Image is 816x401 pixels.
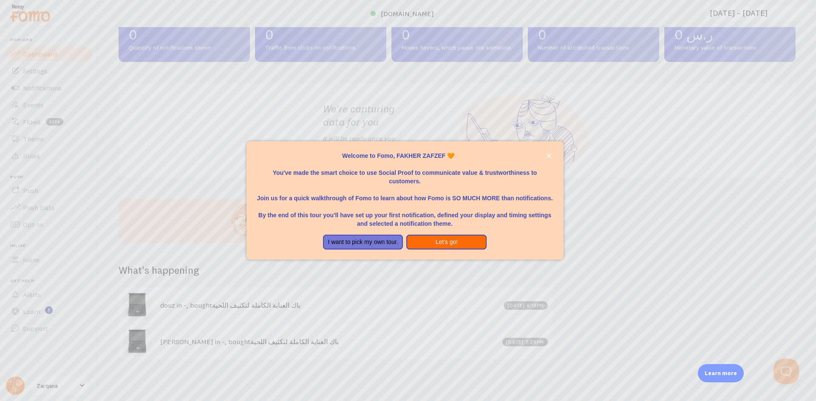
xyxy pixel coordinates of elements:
[257,151,553,160] p: Welcome to Fomo, FAKHER ZAFZEF 🧡
[406,235,487,250] button: Let's go!
[698,364,744,382] div: Learn more
[257,185,553,202] p: Join us for a quick walkthrough of Fomo to learn about how Fomo is SO MUCH MORE than notifications.
[544,151,553,160] button: close,
[323,235,403,250] button: I want to pick my own tour.
[246,141,564,260] div: Welcome to Fomo, FAKHER ZAFZEF 🧡You&amp;#39;ve made the smart choice to use Social Proof to commu...
[257,202,553,228] p: By the end of this tour you'll have set up your first notification, defined your display and timi...
[257,160,553,185] p: You've made the smart choice to use Social Proof to communicate value & trustworthiness to custom...
[705,369,737,377] p: Learn more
